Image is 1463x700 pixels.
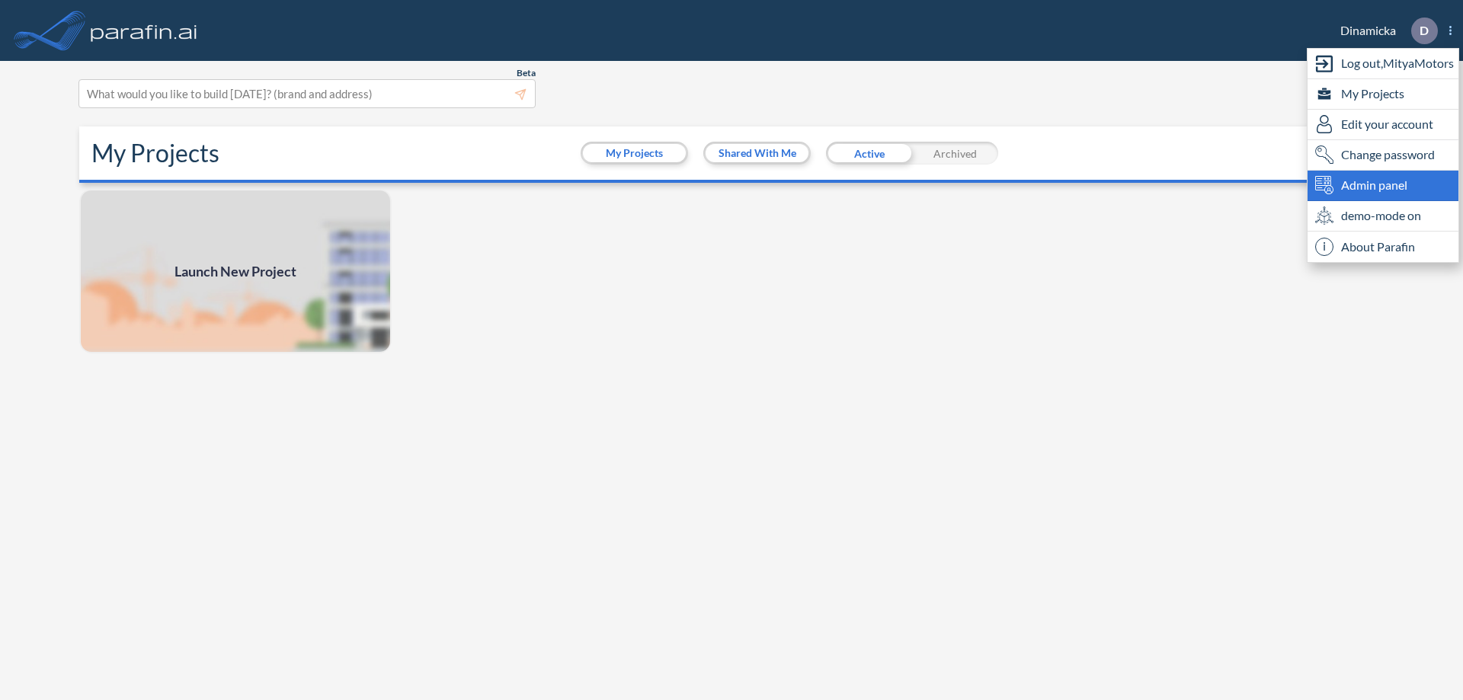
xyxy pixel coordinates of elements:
img: logo [88,15,200,46]
div: My Projects [1308,79,1458,110]
a: Launch New Project [79,189,392,353]
div: Dinamicka [1317,18,1452,44]
button: Shared With Me [706,144,808,162]
div: demo-mode on [1308,201,1458,232]
span: Beta [517,67,536,79]
span: My Projects [1341,85,1404,103]
span: Change password [1341,145,1435,164]
span: About Parafin [1341,238,1415,256]
span: i [1315,238,1333,256]
h2: My Projects [91,139,219,168]
p: D [1420,24,1429,37]
img: add [79,189,392,353]
div: About Parafin [1308,232,1458,262]
div: Active [826,142,912,165]
span: Admin panel [1341,176,1407,194]
div: Change password [1308,140,1458,171]
span: Launch New Project [174,261,296,282]
span: demo-mode on [1341,206,1421,225]
div: Archived [912,142,998,165]
button: My Projects [583,144,686,162]
span: Log out, MityaMotors [1341,54,1454,72]
div: Edit user [1308,110,1458,140]
span: Edit your account [1341,115,1433,133]
div: Log out [1308,49,1458,79]
div: Admin panel [1308,171,1458,201]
